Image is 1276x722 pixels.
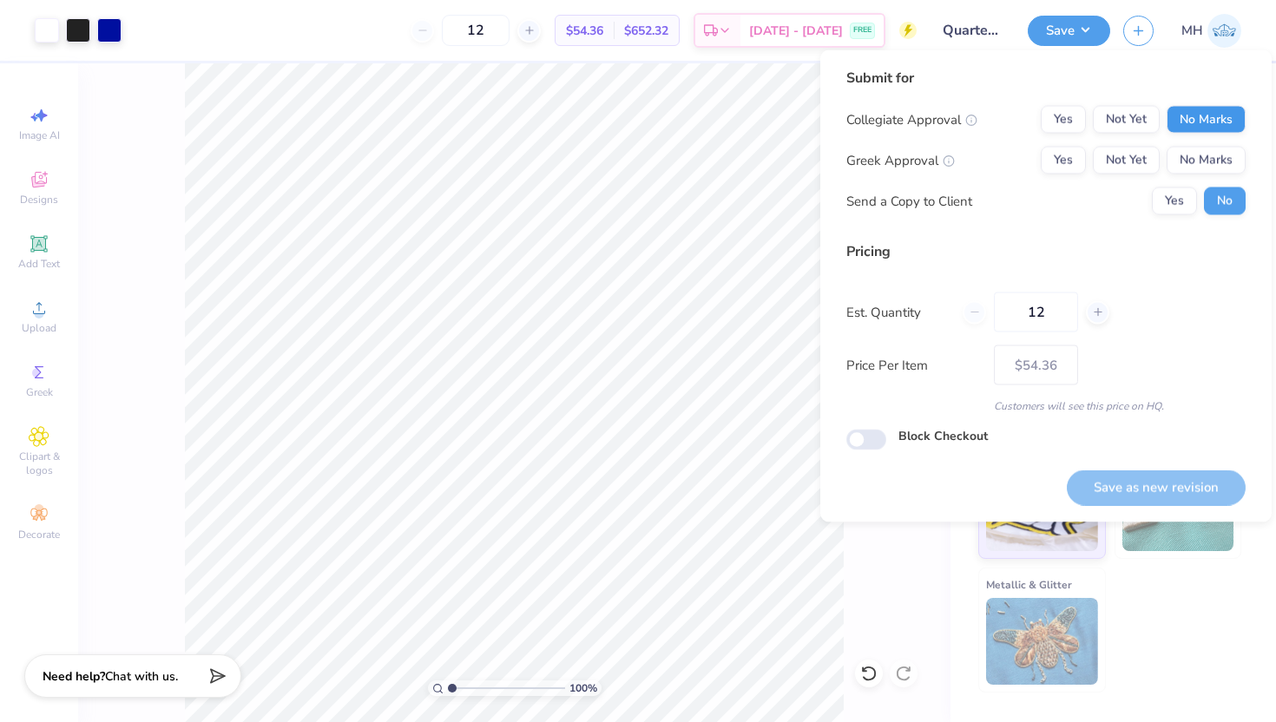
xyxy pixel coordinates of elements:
img: Metallic & Glitter [986,598,1098,685]
button: Yes [1041,147,1086,174]
strong: Need help? [43,668,105,685]
button: Not Yet [1093,106,1160,134]
span: FREE [853,24,871,36]
input: Untitled Design [930,13,1015,48]
div: Send a Copy to Client [846,191,972,211]
span: $54.36 [566,22,603,40]
input: – – [994,292,1078,332]
span: Image AI [19,128,60,142]
button: No [1204,187,1246,215]
img: Mitra Hegde [1207,14,1241,48]
span: Upload [22,321,56,335]
span: MH [1181,21,1203,41]
button: No Marks [1167,147,1246,174]
label: Est. Quantity [846,302,950,322]
span: Chat with us. [105,668,178,685]
span: $652.32 [624,22,668,40]
div: Collegiate Approval [846,109,977,129]
label: Block Checkout [898,427,988,445]
div: Submit for [846,68,1246,89]
span: Decorate [18,528,60,541]
input: – – [442,15,510,46]
div: Pricing [846,241,1246,262]
span: 100 % [569,680,597,696]
button: Yes [1152,187,1197,215]
button: Yes [1041,106,1086,134]
span: [DATE] - [DATE] [749,22,843,40]
span: Add Text [18,257,60,271]
button: Not Yet [1093,147,1160,174]
a: MH [1181,14,1241,48]
button: Save [1028,16,1110,46]
label: Price Per Item [846,355,981,375]
div: Greek Approval [846,150,955,170]
span: Designs [20,193,58,207]
span: Greek [26,385,53,399]
span: Clipart & logos [9,450,69,477]
div: Customers will see this price on HQ. [846,398,1246,414]
span: Metallic & Glitter [986,575,1072,594]
button: No Marks [1167,106,1246,134]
